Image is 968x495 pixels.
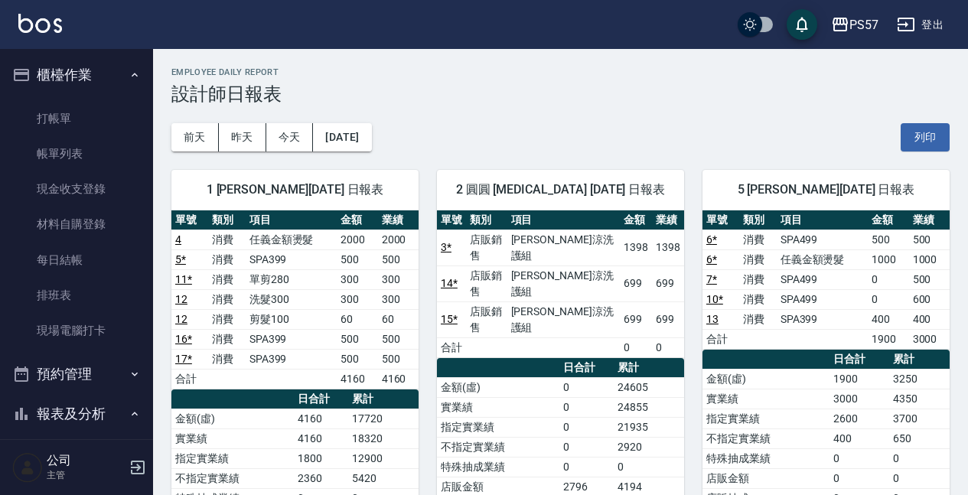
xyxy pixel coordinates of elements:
[614,437,684,457] td: 2920
[702,369,829,389] td: 金額(虛)
[721,182,931,197] span: 5 [PERSON_NAME][DATE] 日報表
[559,377,614,397] td: 0
[378,249,419,269] td: 500
[12,452,43,483] img: Person
[829,409,890,428] td: 2600
[171,409,294,428] td: 金額(虛)
[559,417,614,437] td: 0
[437,397,559,417] td: 實業績
[787,9,817,40] button: save
[348,409,419,428] td: 17720
[171,210,208,230] th: 單號
[337,349,377,369] td: 500
[559,437,614,457] td: 0
[378,230,419,249] td: 2000
[6,313,147,348] a: 現場電腦打卡
[889,428,950,448] td: 650
[559,397,614,417] td: 0
[891,11,950,39] button: 登出
[246,349,337,369] td: SPA399
[337,329,377,349] td: 500
[614,397,684,417] td: 24855
[868,210,908,230] th: 金額
[171,428,294,448] td: 實業績
[777,210,869,230] th: 項目
[6,101,147,136] a: 打帳單
[175,313,187,325] a: 12
[294,428,348,448] td: 4160
[889,389,950,409] td: 4350
[702,210,950,350] table: a dense table
[777,269,869,289] td: SPA499
[437,417,559,437] td: 指定實業績
[466,210,507,230] th: 類別
[171,448,294,468] td: 指定實業績
[739,309,776,329] td: 消費
[909,210,950,230] th: 業績
[739,289,776,309] td: 消費
[466,230,507,265] td: 店販銷售
[614,457,684,477] td: 0
[868,269,908,289] td: 0
[337,289,377,309] td: 300
[889,468,950,488] td: 0
[909,309,950,329] td: 400
[829,468,890,488] td: 0
[378,289,419,309] td: 300
[702,428,829,448] td: 不指定實業績
[437,377,559,397] td: 金額(虛)
[455,182,666,197] span: 2 圓圓 [MEDICAL_DATA] [DATE] 日報表
[889,369,950,389] td: 3250
[246,329,337,349] td: SPA399
[829,448,890,468] td: 0
[702,389,829,409] td: 實業績
[909,230,950,249] td: 500
[437,337,466,357] td: 合計
[702,329,739,349] td: 合計
[652,210,684,230] th: 業績
[909,329,950,349] td: 3000
[868,230,908,249] td: 500
[175,293,187,305] a: 12
[909,289,950,309] td: 600
[702,210,739,230] th: 單號
[620,230,652,265] td: 1398
[777,230,869,249] td: SPA499
[6,243,147,278] a: 每日結帳
[507,210,621,230] th: 項目
[829,369,890,389] td: 1900
[437,210,466,230] th: 單號
[246,230,337,249] td: 任義金額燙髮
[507,230,621,265] td: [PERSON_NAME]涼洗護組
[652,301,684,337] td: 699
[348,468,419,488] td: 5420
[348,448,419,468] td: 12900
[171,123,219,151] button: 前天
[6,354,147,394] button: 預約管理
[620,337,652,357] td: 0
[294,468,348,488] td: 2360
[348,389,419,409] th: 累計
[190,182,400,197] span: 1 [PERSON_NAME][DATE] 日報表
[868,249,908,269] td: 1000
[466,301,507,337] td: 店販銷售
[378,369,419,389] td: 4160
[614,417,684,437] td: 21935
[246,289,337,309] td: 洗髮300
[909,249,950,269] td: 1000
[171,67,950,77] h2: Employee Daily Report
[246,210,337,230] th: 項目
[208,210,245,230] th: 類別
[246,249,337,269] td: SPA399
[208,269,245,289] td: 消費
[337,249,377,269] td: 500
[739,230,776,249] td: 消費
[171,210,419,389] table: a dense table
[266,123,314,151] button: 今天
[868,329,908,349] td: 1900
[6,171,147,207] a: 現金收支登錄
[889,350,950,370] th: 累計
[171,468,294,488] td: 不指定實業績
[348,428,419,448] td: 18320
[313,123,371,151] button: [DATE]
